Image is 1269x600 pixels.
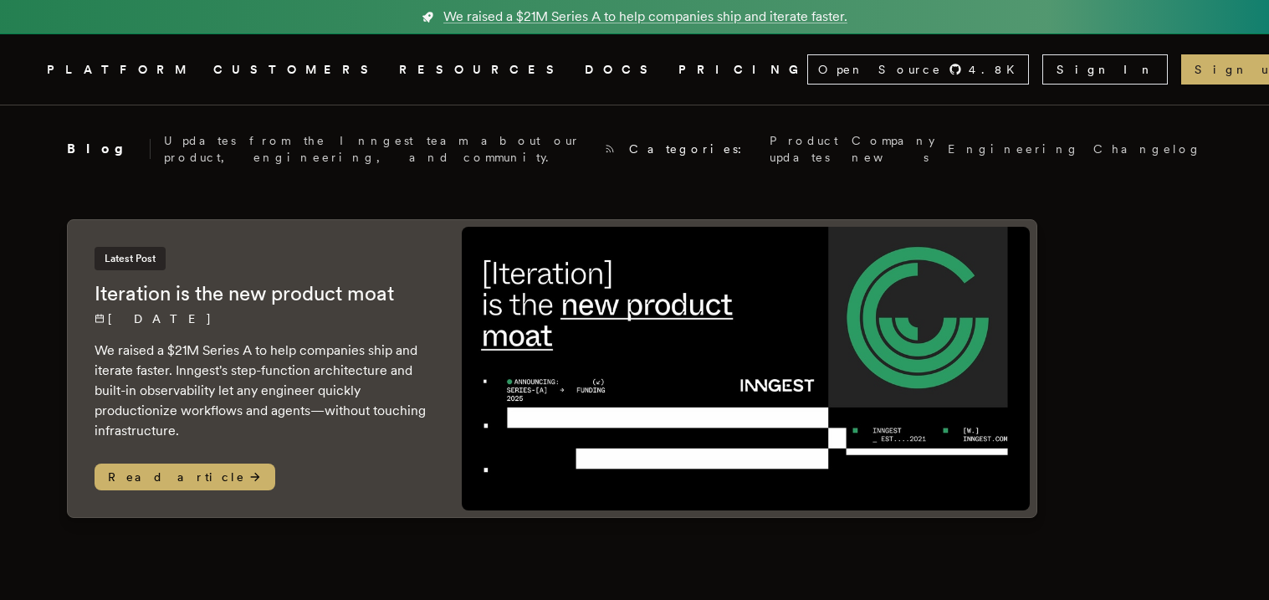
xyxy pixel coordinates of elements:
span: Latest Post [95,247,166,270]
span: Read article [95,464,275,490]
span: We raised a $21M Series A to help companies ship and iterate faster. [443,7,847,27]
h2: Blog [67,139,151,159]
a: CUSTOMERS [213,59,379,80]
span: Categories: [629,141,756,157]
a: DOCS [585,59,658,80]
p: We raised a $21M Series A to help companies ship and iterate faster. Inngest's step-function arch... [95,341,428,441]
button: PLATFORM [47,59,193,80]
p: Updates from the Inngest team about our product, engineering, and community. [164,132,591,166]
h2: Iteration is the new product moat [95,280,428,307]
a: Company news [852,132,934,166]
p: [DATE] [95,310,428,327]
a: Sign In [1042,54,1168,85]
span: 4.8 K [969,61,1025,78]
img: Featured image for Iteration is the new product moat blog post [462,227,1030,510]
a: Engineering [948,141,1080,157]
button: RESOURCES [399,59,565,80]
a: Latest PostIteration is the new product moat[DATE] We raised a $21M Series A to help companies sh... [67,219,1037,518]
span: Open Source [818,61,942,78]
a: Changelog [1093,141,1202,157]
a: PRICING [678,59,807,80]
a: Product updates [770,132,838,166]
